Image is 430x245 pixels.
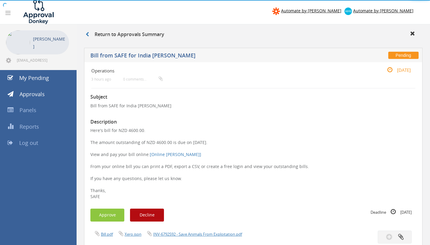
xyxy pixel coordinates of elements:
[17,58,68,63] span: [EMAIL_ADDRESS][DOMAIN_NAME]
[150,152,201,157] a: [Online [PERSON_NAME]]
[20,123,39,130] span: Reports
[125,231,141,237] a: Xero.json
[272,8,280,15] img: zapier-logomark.png
[371,209,412,215] small: Deadline [DATE]
[281,8,341,14] span: Automate by [PERSON_NAME]
[86,32,164,37] h3: Return to Approvals Summary
[90,127,416,200] p: Here's bill for NZD 4600.00. The amount outstanding of NZD 4600.00 is due on [DATE]. View and pay...
[153,231,242,237] a: INV-6792592 - Save Animals From Exploitation.pdf
[388,52,419,59] span: Pending
[91,68,361,73] h4: Operations
[20,106,36,114] span: Panels
[90,53,319,60] h5: Bill from SAFE for India [PERSON_NAME]
[90,94,416,100] h3: Subject
[33,35,66,50] p: [PERSON_NAME]
[353,8,413,14] span: Automate by [PERSON_NAME]
[19,74,49,81] span: My Pending
[90,209,124,222] button: Approve
[20,90,45,98] span: Approvals
[90,103,416,109] p: Bill from SAFE for India [PERSON_NAME]
[90,119,416,125] h3: Description
[381,67,411,73] small: [DATE]
[101,231,113,237] a: Bill.pdf
[19,139,38,146] span: Log out
[130,209,164,222] button: Decline
[344,8,352,15] img: xero-logo.png
[91,77,111,81] small: 3 hours ago
[123,77,163,81] small: 0 comments...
